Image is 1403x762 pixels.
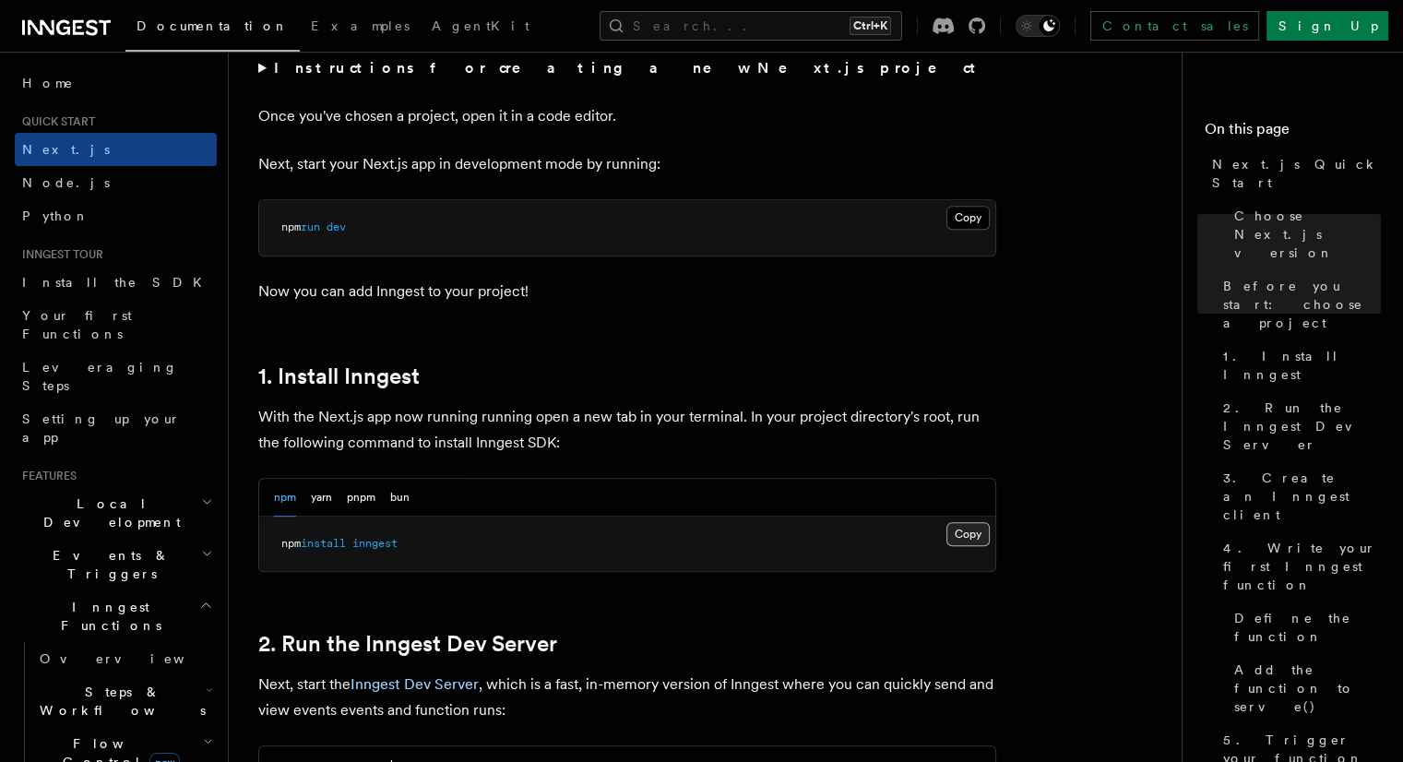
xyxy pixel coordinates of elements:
[281,220,301,233] span: npm
[1223,347,1381,384] span: 1. Install Inngest
[301,537,346,550] span: install
[1227,601,1381,653] a: Define the function
[32,675,217,727] button: Steps & Workflows
[258,363,420,389] a: 1. Install Inngest
[347,479,375,517] button: pnpm
[15,247,103,262] span: Inngest tour
[15,590,217,642] button: Inngest Functions
[125,6,300,52] a: Documentation
[1090,11,1259,41] a: Contact sales
[15,546,201,583] span: Events & Triggers
[1216,269,1381,339] a: Before you start: choose a project
[22,275,213,290] span: Install the SDK
[15,266,217,299] a: Install the SDK
[1212,155,1381,192] span: Next.js Quick Start
[1016,15,1060,37] button: Toggle dark mode
[300,6,421,50] a: Examples
[15,494,201,531] span: Local Development
[946,206,990,230] button: Copy
[258,631,557,657] a: 2. Run the Inngest Dev Server
[274,479,296,517] button: npm
[281,537,301,550] span: npm
[432,18,529,33] span: AgentKit
[1216,391,1381,461] a: 2. Run the Inngest Dev Server
[1234,207,1381,262] span: Choose Next.js version
[1223,399,1381,454] span: 2. Run the Inngest Dev Server
[1216,461,1381,531] a: 3. Create an Inngest client
[15,133,217,166] a: Next.js
[32,683,206,720] span: Steps & Workflows
[1216,531,1381,601] a: 4. Write your first Inngest function
[850,17,891,35] kbd: Ctrl+K
[327,220,346,233] span: dev
[15,299,217,351] a: Your first Functions
[15,539,217,590] button: Events & Triggers
[311,479,332,517] button: yarn
[351,675,479,693] a: Inngest Dev Server
[258,279,996,304] p: Now you can add Inngest to your project!
[1216,339,1381,391] a: 1. Install Inngest
[1205,148,1381,199] a: Next.js Quick Start
[258,55,996,81] summary: Instructions for creating a new Next.js project
[258,103,996,129] p: Once you've chosen a project, open it in a code editor.
[1234,609,1381,646] span: Define the function
[1223,539,1381,594] span: 4. Write your first Inngest function
[1223,277,1381,332] span: Before you start: choose a project
[15,199,217,232] a: Python
[22,360,178,393] span: Leveraging Steps
[15,402,217,454] a: Setting up your app
[311,18,410,33] span: Examples
[1266,11,1388,41] a: Sign Up
[352,537,398,550] span: inngest
[421,6,541,50] a: AgentKit
[1234,661,1381,716] span: Add the function to serve()
[946,522,990,546] button: Copy
[22,411,181,445] span: Setting up your app
[22,142,110,157] span: Next.js
[1223,469,1381,524] span: 3. Create an Inngest client
[22,308,132,341] span: Your first Functions
[32,642,217,675] a: Overview
[258,404,996,456] p: With the Next.js app now running running open a new tab in your terminal. In your project directo...
[15,114,95,129] span: Quick start
[137,18,289,33] span: Documentation
[274,59,983,77] strong: Instructions for creating a new Next.js project
[15,487,217,539] button: Local Development
[15,166,217,199] a: Node.js
[1227,199,1381,269] a: Choose Next.js version
[22,74,74,92] span: Home
[600,11,902,41] button: Search...Ctrl+K
[258,151,996,177] p: Next, start your Next.js app in development mode by running:
[15,469,77,483] span: Features
[390,479,410,517] button: bun
[1205,118,1381,148] h4: On this page
[15,351,217,402] a: Leveraging Steps
[258,672,996,723] p: Next, start the , which is a fast, in-memory version of Inngest where you can quickly send and vi...
[15,598,199,635] span: Inngest Functions
[1227,653,1381,723] a: Add the function to serve()
[301,220,320,233] span: run
[15,66,217,100] a: Home
[40,651,230,666] span: Overview
[22,175,110,190] span: Node.js
[22,208,89,223] span: Python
